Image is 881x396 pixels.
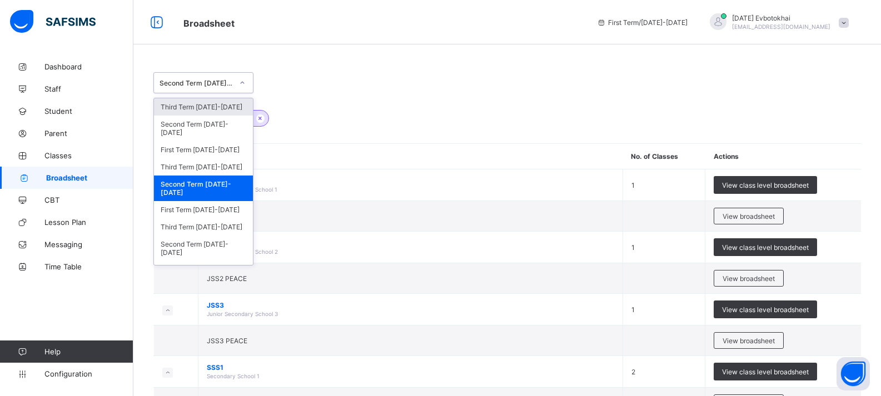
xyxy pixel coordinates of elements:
div: Third Term [DATE]-[DATE] [154,98,253,116]
span: JSS1 [207,177,614,185]
div: Second Term [DATE]-[DATE] [154,116,253,141]
a: View broadsheet [714,208,784,216]
div: First Term [DATE]-[DATE] [154,201,253,218]
div: Second Term [DATE]-[DATE] [154,235,253,261]
div: FridayEvbotokhai [699,13,854,32]
span: 1 [631,243,635,252]
span: View broadsheet [723,274,775,283]
span: Broadsheet [183,18,235,29]
span: JSS3 [207,301,614,309]
span: View class level broadsheet [722,368,809,376]
span: Staff [44,84,133,93]
div: Third Term [DATE]-[DATE] [154,218,253,235]
span: View class level broadsheet [722,305,809,314]
div: First Term [DATE]-[DATE] [154,261,253,278]
span: Dashboard [44,62,133,71]
span: CBT [44,196,133,204]
span: Time Table [44,262,133,271]
a: View class level broadsheet [714,300,817,309]
span: session/term information [597,18,688,27]
span: [DATE] Evbotokhai [732,14,830,22]
a: View broadsheet [714,270,784,278]
span: JSS2 PEACE [207,274,247,283]
span: View broadsheet [723,212,775,220]
span: View broadsheet [723,337,775,345]
span: View class level broadsheet [722,243,809,252]
div: Second Term [DATE]-[DATE] [160,79,233,87]
span: Junior Secondary School 3 [207,310,278,317]
th: Name [198,144,623,169]
span: Parent [44,129,133,138]
span: 2 [631,368,635,376]
span: View class level broadsheet [722,181,809,189]
span: 1 [631,305,635,314]
span: JSS2 [207,239,614,247]
a: View class level broadsheet [714,176,817,184]
th: Actions [705,144,861,169]
span: Secondary School 1 [207,373,260,379]
span: Broadsheet [46,173,133,182]
a: View class level broadsheet [714,363,817,371]
th: No. of Classes [623,144,705,169]
div: Second Term [DATE]-[DATE] [154,176,253,201]
span: Lesson Plan [44,218,133,227]
div: First Term [DATE]-[DATE] [154,141,253,158]
span: Help [44,347,133,356]
span: Messaging [44,240,133,249]
img: safsims [10,10,96,33]
span: SSS1 [207,363,614,372]
span: [EMAIL_ADDRESS][DOMAIN_NAME] [732,23,830,30]
span: JSS3 PEACE [207,337,247,345]
a: View class level broadsheet [714,238,817,247]
span: Student [44,107,133,116]
button: Open asap [837,357,870,390]
a: View broadsheet [714,332,784,340]
span: Configuration [44,369,133,378]
div: Third Term [DATE]-[DATE] [154,158,253,176]
span: Classes [44,151,133,160]
span: 1 [631,181,635,189]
